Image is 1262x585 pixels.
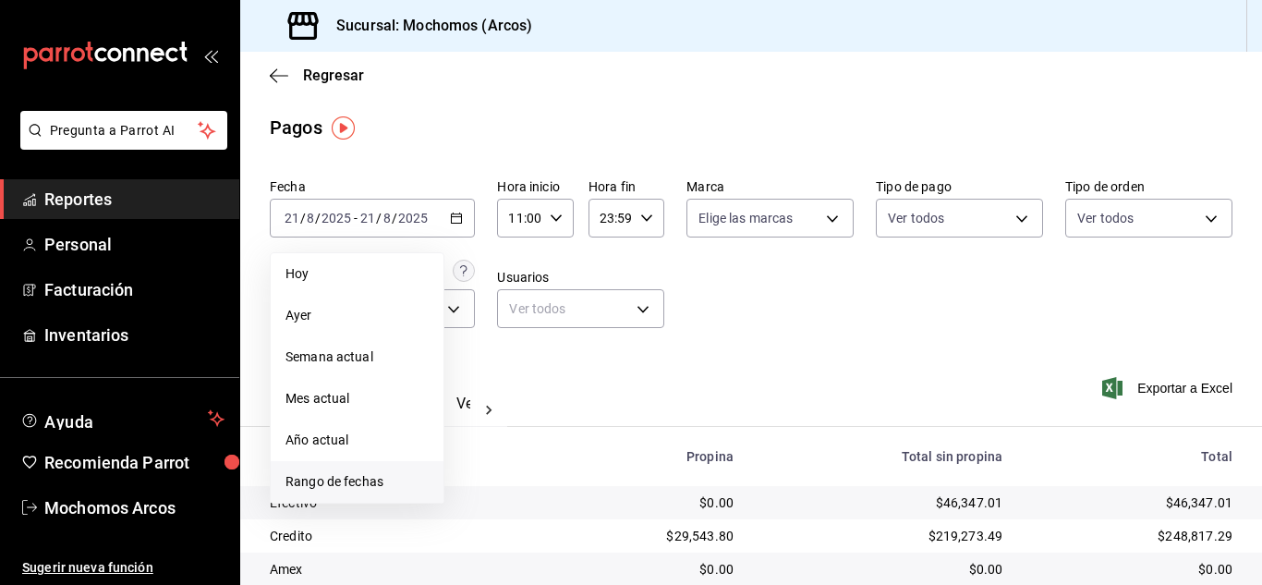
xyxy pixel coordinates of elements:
button: Ver pagos [456,395,526,426]
label: Fecha [270,180,475,193]
div: Pagos [270,114,322,141]
div: $248,817.29 [1032,527,1232,545]
button: open_drawer_menu [203,48,218,63]
div: Ver todos [497,289,664,328]
span: Inventarios [44,323,224,347]
span: Mes actual [285,389,429,408]
span: Hoy [285,264,429,284]
label: Usuarios [497,271,664,284]
span: Regresar [303,67,364,84]
input: -- [359,211,376,225]
input: ---- [321,211,352,225]
div: Credito [270,527,535,545]
span: Sugerir nueva función [22,558,224,578]
label: Tipo de pago [876,180,1043,193]
span: Pregunta a Parrot AI [50,121,199,140]
button: Pregunta a Parrot AI [20,111,227,150]
input: -- [382,211,392,225]
span: Ver todos [888,209,944,227]
div: Amex [270,560,535,579]
div: $46,347.01 [1032,494,1232,512]
span: Recomienda Parrot [44,450,224,475]
div: $0.00 [763,560,1002,579]
button: Exportar a Excel [1106,377,1232,399]
span: Semana actual [285,347,429,367]
span: / [300,211,306,225]
span: Ver todos [1077,209,1134,227]
span: Facturación [44,277,224,302]
input: -- [284,211,300,225]
div: Total sin propina [763,449,1002,464]
div: $0.00 [564,560,734,579]
span: Reportes [44,187,224,212]
label: Tipo de orden [1065,180,1232,193]
label: Hora fin [589,180,664,193]
span: / [392,211,397,225]
span: Año actual [285,431,429,450]
span: Personal [44,232,224,257]
a: Pregunta a Parrot AI [13,134,227,153]
label: Marca [686,180,854,193]
span: Elige las marcas [698,209,793,227]
div: $46,347.01 [763,494,1002,512]
span: / [376,211,382,225]
div: $219,273.49 [763,527,1002,545]
input: ---- [397,211,429,225]
span: Ayer [285,306,429,325]
div: $0.00 [1032,560,1232,579]
span: Ayuda [44,408,200,430]
button: Regresar [270,67,364,84]
span: - [354,211,358,225]
h3: Sucursal: Mochomos (Arcos) [322,15,532,37]
input: -- [306,211,315,225]
div: Total [1032,449,1232,464]
img: Tooltip marker [332,116,355,140]
label: Hora inicio [497,180,573,193]
div: $0.00 [564,494,734,512]
span: / [315,211,321,225]
div: $29,543.80 [564,527,734,545]
div: Propina [564,449,734,464]
span: Mochomos Arcos [44,495,224,520]
span: Rango de fechas [285,472,429,492]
